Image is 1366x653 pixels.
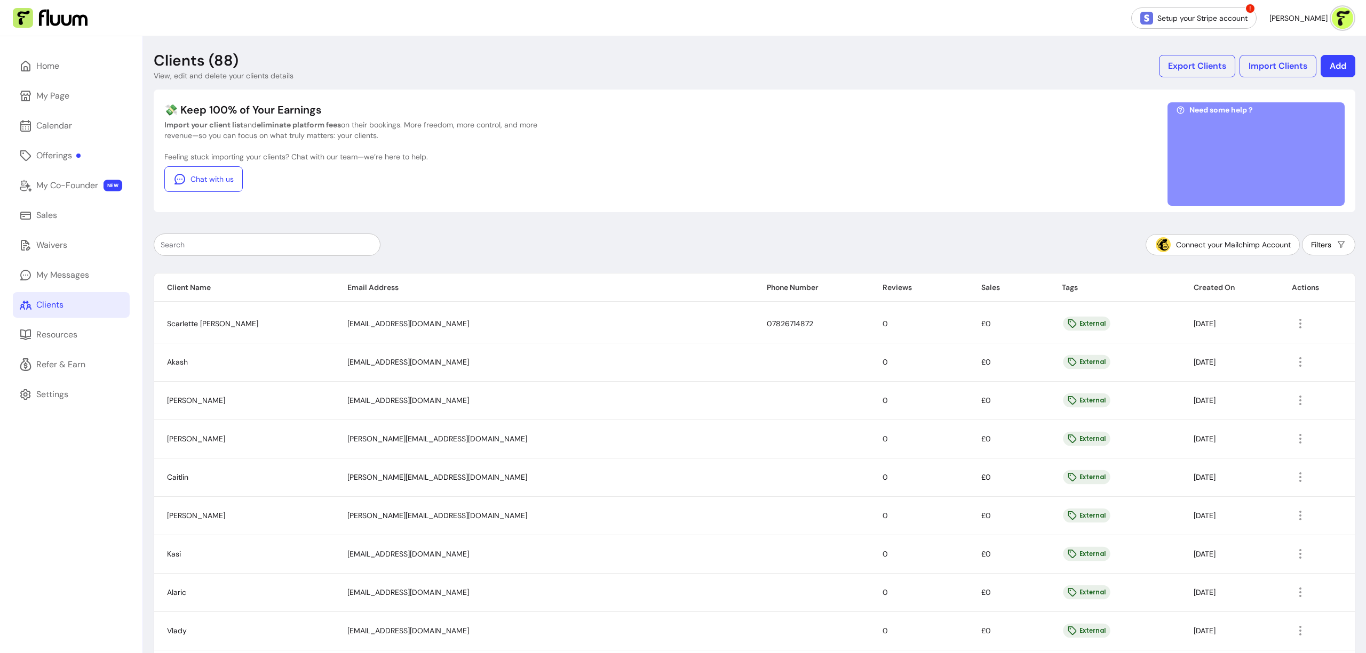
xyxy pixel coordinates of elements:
div: External [1063,509,1110,523]
span: £0 [981,319,991,328]
a: Refer & Earn [13,352,130,377]
a: Calendar [13,113,130,139]
a: My Messages [13,262,130,288]
div: Clients [36,299,63,311]
span: £0 [981,549,991,559]
span: [DATE] [1194,396,1216,405]
div: External [1063,547,1110,561]
a: Clients [13,292,130,318]
input: Search [161,239,374,250]
a: Setup your Stripe account [1131,7,1257,29]
span: 0 [883,357,888,367]
span: 0 [883,319,888,328]
span: £0 [981,434,991,444]
span: 0 [883,549,888,559]
div: External [1063,624,1110,638]
span: £0 [981,396,991,405]
div: External [1063,585,1110,600]
span: £0 [981,357,991,367]
span: Need some help ? [1189,104,1253,115]
div: My Messages [36,269,89,281]
th: Phone Number [754,273,870,302]
div: My Co-Founder [36,179,98,192]
span: [EMAIL_ADDRESS][DOMAIN_NAME] [347,357,469,367]
a: Settings [13,382,130,407]
a: Sales [13,203,130,228]
button: Filters [1302,234,1355,255]
p: Feeling stuck importing your clients? Chat with our team—we’re here to help. [164,151,538,162]
th: Email Address [335,273,754,302]
span: Kasi [167,549,181,559]
a: Home [13,53,130,79]
span: [DATE] [1194,511,1216,520]
span: Alaric [167,587,186,597]
button: Import Clients [1240,55,1316,77]
span: Akash [167,357,188,367]
span: 0 [883,472,888,482]
span: [PERSON_NAME][EMAIL_ADDRESS][DOMAIN_NAME] [347,434,527,444]
span: [PERSON_NAME] [167,434,225,444]
img: Stripe Icon [1140,12,1153,25]
button: Export Clients [1159,55,1235,77]
div: External [1063,355,1110,369]
th: Tags [1049,273,1180,302]
span: [EMAIL_ADDRESS][DOMAIN_NAME] [347,626,469,635]
th: Client Name [154,273,335,302]
b: eliminate platform fees [257,120,341,130]
a: My Page [13,83,130,109]
div: Sales [36,209,57,222]
span: [DATE] [1194,587,1216,597]
span: [EMAIL_ADDRESS][DOMAIN_NAME] [347,587,469,597]
img: Mailchimp Icon [1155,236,1172,253]
div: External [1063,393,1110,408]
span: Caitlin [167,472,188,482]
a: My Co-Founder NEW [13,173,130,198]
span: Scarlette [PERSON_NAME] [167,319,258,328]
span: [PERSON_NAME][EMAIL_ADDRESS][DOMAIN_NAME] [347,472,527,482]
div: External [1063,316,1110,330]
span: NEW [104,180,122,191]
span: [DATE] [1194,357,1216,367]
span: [EMAIL_ADDRESS][DOMAIN_NAME] [347,319,469,328]
div: Waivers [36,239,67,252]
p: 💸 Keep 100% of Your Earnings [164,102,538,117]
button: Add [1321,55,1355,77]
button: avatar[PERSON_NAME] [1269,7,1353,29]
span: 0 [883,434,888,444]
div: Resources [36,328,77,341]
span: [DATE] [1194,319,1216,328]
span: 0 [883,626,888,635]
span: 0 [883,587,888,597]
span: [DATE] [1194,626,1216,635]
span: 07826714872 [767,319,813,328]
th: Sales [968,273,1050,302]
a: Waivers [13,232,130,258]
img: avatar [1332,7,1353,29]
span: [PERSON_NAME] [167,511,225,520]
div: Settings [36,388,68,401]
th: Actions [1279,273,1355,302]
span: ! [1245,3,1256,14]
span: £0 [981,587,991,597]
span: [DATE] [1194,434,1216,444]
b: Import your client list [164,120,243,130]
span: £0 [981,626,991,635]
span: £0 [981,472,991,482]
span: 0 [883,511,888,520]
div: Calendar [36,119,72,132]
p: Clients (88) [154,51,239,70]
a: Resources [13,322,130,348]
button: Connect your Mailchimp Account [1146,234,1300,255]
th: Reviews [870,273,968,302]
span: [PERSON_NAME] [167,396,225,405]
div: External [1063,470,1110,485]
span: [PERSON_NAME] [1269,13,1328,23]
span: £0 [981,511,991,520]
div: Home [36,60,59,72]
th: Created On [1181,273,1279,302]
a: Offerings [13,143,130,168]
div: Offerings [36,149,81,162]
span: [EMAIL_ADDRESS][DOMAIN_NAME] [347,549,469,559]
a: Chat with us [164,166,243,192]
div: Refer & Earn [36,358,85,371]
